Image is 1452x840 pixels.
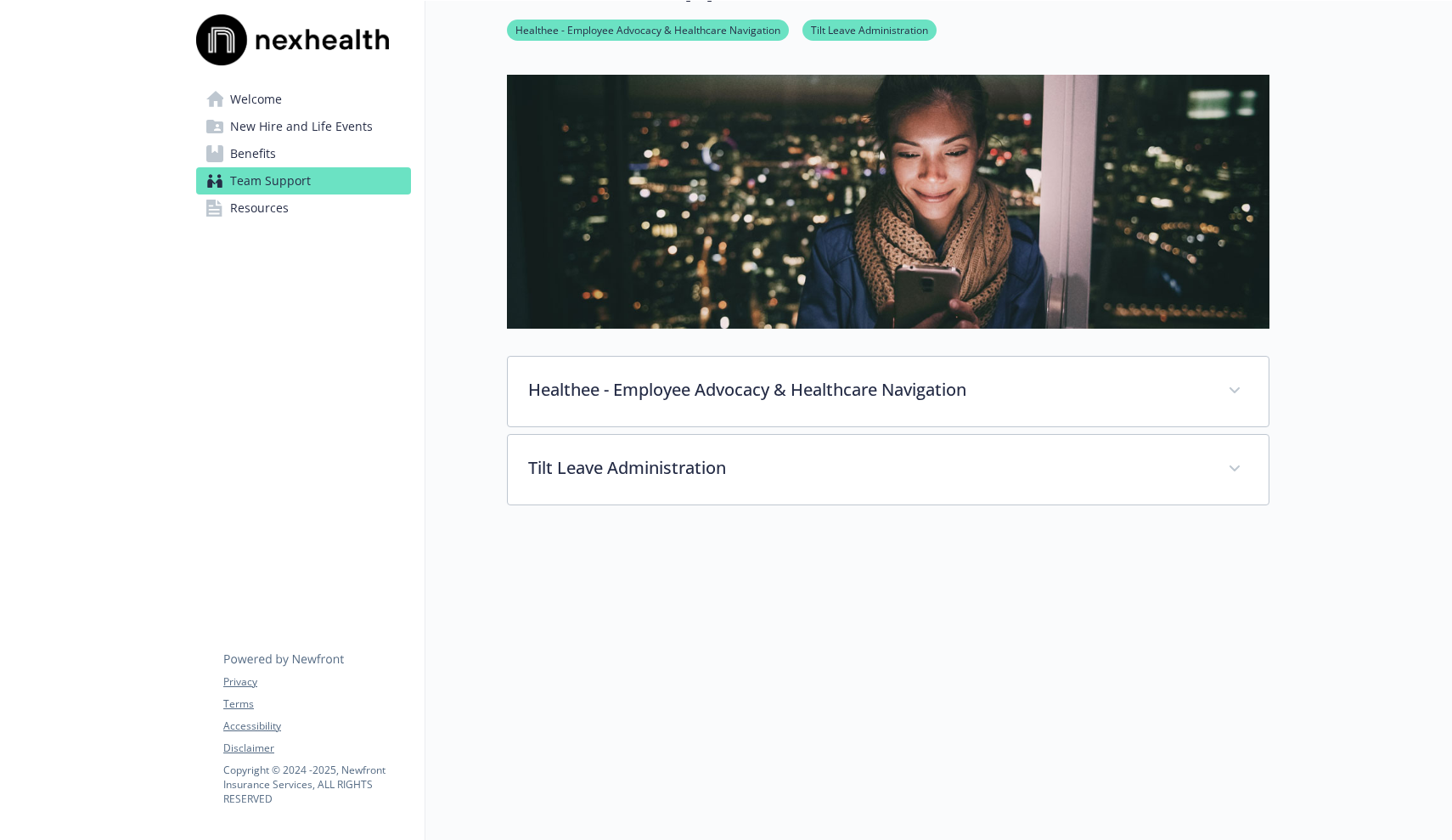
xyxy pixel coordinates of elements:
img: team support page banner [507,75,1269,329]
a: Welcome [196,86,411,113]
a: Team Support [196,167,411,194]
a: Healthee - Employee Advocacy & Healthcare Navigation [507,21,789,37]
span: Team Support [230,167,311,194]
a: Tilt Leave Administration [802,21,937,37]
a: New Hire and Life Events [196,113,411,140]
p: Healthee - Employee Advocacy & Healthcare Navigation [528,377,1207,403]
span: Benefits [230,140,276,167]
a: Benefits [196,140,411,167]
a: Privacy [223,674,410,690]
span: Resources [230,194,289,222]
a: Terms [223,696,410,712]
p: Copyright © 2024 - 2025 , Newfront Insurance Services, ALL RIGHTS RESERVED [223,763,410,806]
a: Disclaimer [223,741,410,756]
div: Healthee - Employee Advocacy & Healthcare Navigation [508,357,1269,426]
span: New Hire and Life Events [230,113,373,140]
a: Accessibility [223,719,410,734]
div: Tilt Leave Administration [508,435,1269,505]
span: Welcome [230,86,282,113]
p: Tilt Leave Administration [528,455,1207,481]
a: Resources [196,194,411,222]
